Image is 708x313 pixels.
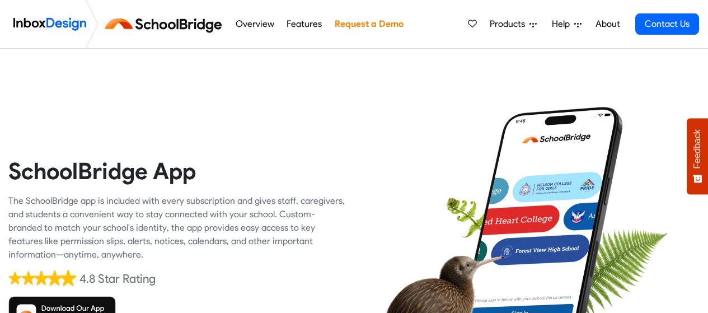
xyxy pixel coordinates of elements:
[692,129,702,169] span: Feedback
[103,11,229,38] img: schoolbridge logo
[8,194,346,261] div: The SchoolBridge app is included with every subscription and gives staff, caregivers, and student...
[490,17,529,31] span: Products
[592,13,623,35] a: About
[552,17,574,31] span: Help
[687,118,708,194] button: Feedback - Show survey
[635,13,699,35] a: Contact Us
[284,13,325,35] a: Features
[232,13,277,35] a: Overview
[485,13,541,35] a: Products
[331,13,406,35] a: Request a Demo
[547,13,586,35] a: Help
[8,157,346,185] heading: SchoolBridge App
[79,270,156,287] div: 4.8 Star Rating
